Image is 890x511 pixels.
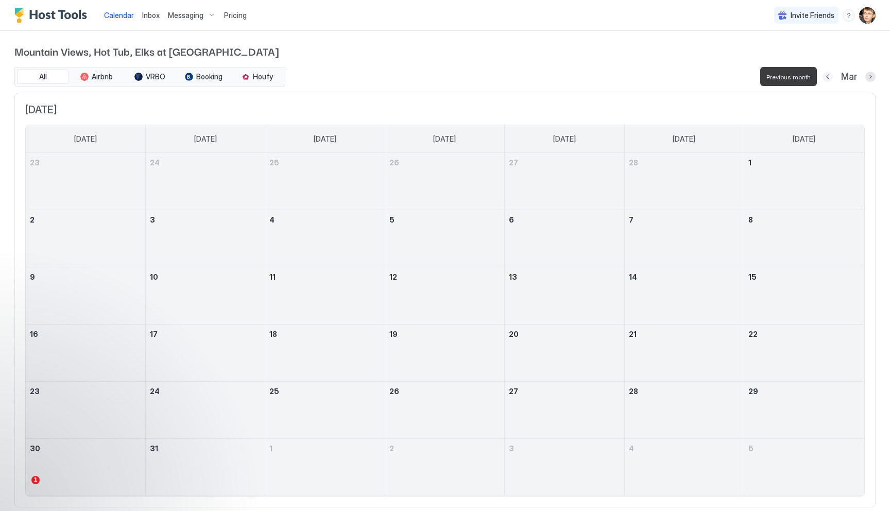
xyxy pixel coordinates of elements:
td: March 14, 2025 [624,267,744,325]
td: March 16, 2025 [26,325,145,382]
span: 25 [269,158,279,167]
td: March 1, 2025 [744,153,864,210]
a: March 14, 2025 [625,267,744,286]
span: Mar [841,71,857,83]
td: March 24, 2025 [145,382,265,439]
a: February 27, 2025 [505,153,624,172]
span: 2 [389,444,394,453]
a: March 2, 2025 [26,210,145,229]
span: 4 [269,215,275,224]
a: Thursday [543,125,586,153]
span: [DATE] [25,104,865,116]
iframe: Intercom live chat [10,476,35,501]
span: 1 [269,444,272,453]
td: March 10, 2025 [145,267,265,325]
a: March 28, 2025 [625,382,744,401]
a: March 4, 2025 [265,210,384,229]
td: February 24, 2025 [145,153,265,210]
a: Calendar [104,10,134,21]
span: 3 [150,215,155,224]
td: February 27, 2025 [505,153,624,210]
td: February 23, 2025 [26,153,145,210]
td: March 19, 2025 [385,325,504,382]
span: 16 [30,330,38,338]
a: Host Tools Logo [14,8,92,23]
span: Calendar [104,11,134,20]
span: 23 [30,387,40,396]
a: March 12, 2025 [385,267,504,286]
a: March 24, 2025 [146,382,265,401]
span: 9 [30,272,35,281]
a: March 1, 2025 [744,153,864,172]
span: 24 [150,158,160,167]
td: March 8, 2025 [744,210,864,267]
td: February 25, 2025 [265,153,385,210]
span: 27 [509,387,518,396]
span: 19 [389,330,398,338]
span: 11 [269,272,276,281]
span: 15 [748,272,757,281]
a: February 28, 2025 [625,153,744,172]
span: 13 [509,272,517,281]
span: 1 [748,158,751,167]
a: March 18, 2025 [265,325,384,344]
span: Airbnb [92,72,113,81]
td: March 18, 2025 [265,325,385,382]
td: March 11, 2025 [265,267,385,325]
span: 5 [748,444,754,453]
span: [DATE] [314,134,336,144]
span: 7 [629,215,634,224]
button: Previous month [823,72,833,82]
td: March 2, 2025 [26,210,145,267]
td: March 21, 2025 [624,325,744,382]
span: 25 [269,387,279,396]
span: 24 [150,387,160,396]
span: All [39,72,47,81]
button: Airbnb [71,70,122,84]
td: April 1, 2025 [265,439,385,496]
span: [DATE] [793,134,815,144]
a: Sunday [64,125,107,153]
a: Saturday [782,125,826,153]
span: VRBO [146,72,165,81]
a: March 13, 2025 [505,267,624,286]
span: Previous month [766,73,811,81]
span: 21 [629,330,637,338]
span: 14 [629,272,637,281]
span: 27 [509,158,518,167]
span: 18 [269,330,277,338]
a: March 20, 2025 [505,325,624,344]
a: March 15, 2025 [744,267,864,286]
td: March 22, 2025 [744,325,864,382]
button: Houfy [231,70,283,84]
td: March 20, 2025 [505,325,624,382]
span: Mountain Views, Hot Tub, Elks at [GEOGRAPHIC_DATA] [14,43,876,59]
button: All [17,70,69,84]
a: March 27, 2025 [505,382,624,401]
div: menu [843,9,855,22]
a: March 6, 2025 [505,210,624,229]
a: Tuesday [303,125,347,153]
span: [DATE] [433,134,456,144]
span: [DATE] [673,134,695,144]
span: [DATE] [74,134,97,144]
td: March 15, 2025 [744,267,864,325]
span: Booking [196,72,222,81]
a: Inbox [142,10,160,21]
span: 8 [748,215,753,224]
a: Monday [184,125,227,153]
a: February 25, 2025 [265,153,384,172]
span: 5 [389,215,395,224]
span: 12 [389,272,397,281]
td: March 25, 2025 [265,382,385,439]
span: 23 [30,158,40,167]
td: March 7, 2025 [624,210,744,267]
span: [DATE] [194,134,217,144]
a: March 26, 2025 [385,382,504,401]
td: March 13, 2025 [505,267,624,325]
td: March 4, 2025 [265,210,385,267]
span: Messaging [168,11,203,20]
span: Houfy [253,72,273,81]
a: April 3, 2025 [505,439,624,458]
